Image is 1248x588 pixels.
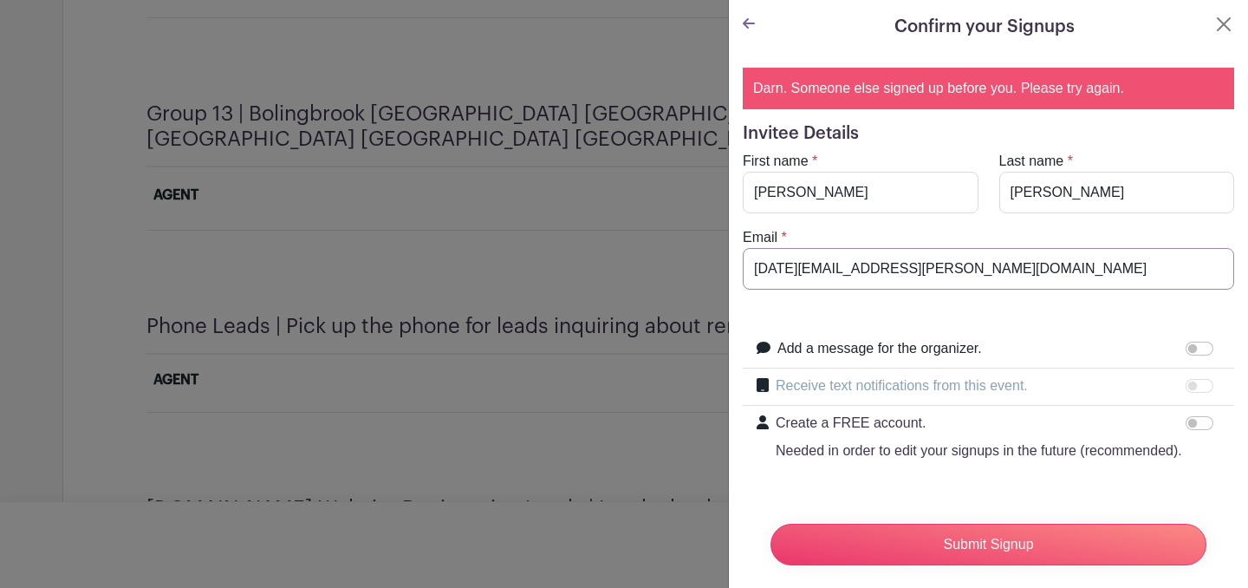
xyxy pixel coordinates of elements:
label: Add a message for the organizer. [777,338,982,359]
label: Email [743,227,777,248]
label: Last name [999,151,1064,172]
p: Create a FREE account. [776,413,1182,434]
input: Submit Signup [770,524,1206,565]
h5: Invitee Details [743,123,1234,144]
p: Needed in order to edit your signups in the future (recommended). [776,441,1182,461]
div: Darn. Someone else signed up before you. Please try again. [743,68,1234,109]
label: First name [743,151,809,172]
label: Receive text notifications from this event. [776,376,1028,396]
h5: Confirm your Signups [894,14,1075,40]
button: Close [1213,14,1234,35]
